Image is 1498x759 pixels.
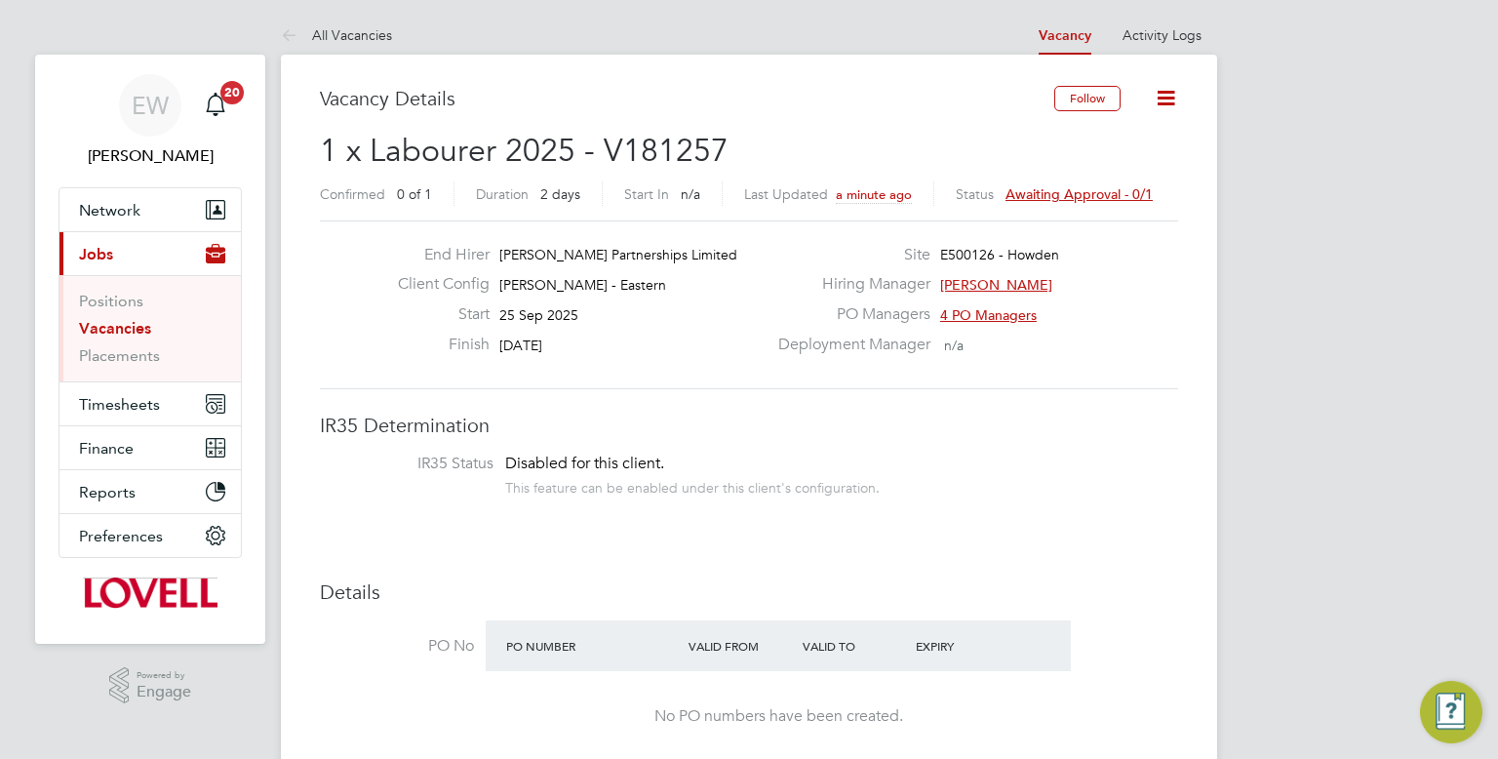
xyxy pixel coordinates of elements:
[476,185,529,203] label: Duration
[59,74,242,168] a: EW[PERSON_NAME]
[505,474,880,497] div: This feature can be enabled under this client's configuration.
[59,144,242,168] span: Emma Wells
[940,246,1059,263] span: E500126 - Howden
[59,275,241,381] div: Jobs
[681,185,700,203] span: n/a
[79,483,136,501] span: Reports
[59,426,241,469] button: Finance
[684,628,798,663] div: Valid From
[499,337,542,354] span: [DATE]
[132,93,169,118] span: EW
[83,578,217,609] img: lovell-logo-retina.png
[767,304,930,325] label: PO Managers
[59,188,241,231] button: Network
[109,667,192,704] a: Powered byEngage
[320,636,474,657] label: PO No
[59,578,242,609] a: Go to home page
[940,276,1052,294] span: [PERSON_NAME]
[220,81,244,104] span: 20
[339,454,493,474] label: IR35 Status
[320,185,385,203] label: Confirmed
[35,55,265,644] nav: Main navigation
[767,274,930,295] label: Hiring Manager
[397,185,432,203] span: 0 of 1
[79,319,151,338] a: Vacancies
[382,274,490,295] label: Client Config
[79,346,160,365] a: Placements
[137,667,191,684] span: Powered by
[59,470,241,513] button: Reports
[911,628,1025,663] div: Expiry
[79,245,113,263] span: Jobs
[499,306,578,324] span: 25 Sep 2025
[1054,86,1121,111] button: Follow
[382,304,490,325] label: Start
[79,201,140,220] span: Network
[137,684,191,700] span: Engage
[540,185,580,203] span: 2 days
[382,245,490,265] label: End Hirer
[79,292,143,310] a: Positions
[767,335,930,355] label: Deployment Manager
[1039,27,1091,44] a: Vacancy
[767,245,930,265] label: Site
[79,439,134,458] span: Finance
[505,706,1051,727] div: No PO numbers have been created.
[944,337,964,354] span: n/a
[59,232,241,275] button: Jobs
[382,335,490,355] label: Finish
[320,413,1178,438] h3: IR35 Determination
[59,382,241,425] button: Timesheets
[836,186,912,203] span: a minute ago
[499,276,666,294] span: [PERSON_NAME] - Eastern
[499,246,737,263] span: [PERSON_NAME] Partnerships Limited
[320,579,1178,605] h3: Details
[196,74,235,137] a: 20
[1420,681,1482,743] button: Engage Resource Center
[505,454,664,473] span: Disabled for this client.
[281,26,392,44] a: All Vacancies
[501,628,684,663] div: PO Number
[940,306,1037,324] span: 4 PO Managers
[1005,185,1153,203] span: Awaiting approval - 0/1
[320,86,1054,111] h3: Vacancy Details
[59,514,241,557] button: Preferences
[320,132,729,170] span: 1 x Labourer 2025 - V181257
[79,527,163,545] span: Preferences
[79,395,160,414] span: Timesheets
[956,185,994,203] label: Status
[1123,26,1202,44] a: Activity Logs
[744,185,828,203] label: Last Updated
[798,628,912,663] div: Valid To
[624,185,669,203] label: Start In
